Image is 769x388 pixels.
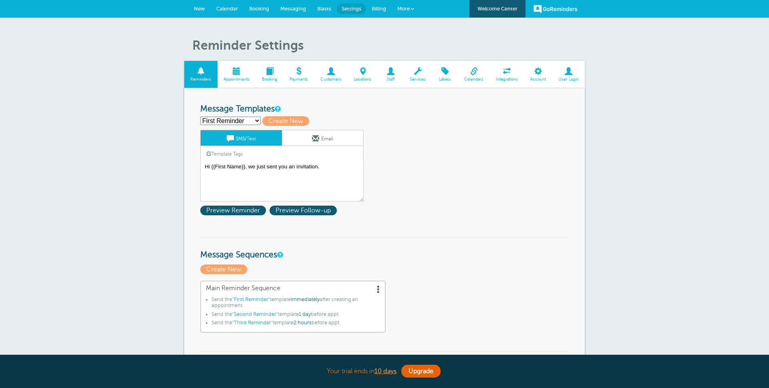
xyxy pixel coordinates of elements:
span: Labels [436,77,454,82]
span: Payments [287,77,310,82]
a: Main Reminder Sequence Send the"First Reminder"templateimmediatelyafter creating an appointment.S... [200,281,386,333]
a: Customers [314,61,348,88]
a: Booking [256,61,284,88]
li: Send the template before appt. [211,320,380,329]
span: "Second Reminder" [232,311,278,317]
a: Calendars [458,61,490,88]
h1: Reminder Settings [192,38,585,53]
a: Email [282,130,363,145]
span: Account [528,77,548,82]
span: User Login [556,77,581,82]
a: Staff [378,61,404,88]
a: Upgrade [401,365,441,378]
a: This is the wording for your reminder and follow-up messages. You can create multiple templates i... [275,106,280,111]
h3: Message Sequences [200,237,569,260]
span: Create New [262,116,309,126]
span: Integrations [494,77,520,82]
span: "First Reminder" [232,297,270,302]
a: 10 days [374,368,397,375]
span: Customers [318,77,344,82]
span: "Third Reminder" [232,320,273,325]
span: More [397,6,410,12]
li: Send the template after creating an appointment. [211,297,380,311]
a: Settings [337,4,366,14]
h3: Reminder Payment Link Options [200,351,569,374]
span: Settings [342,6,361,12]
span: Messaging [280,6,306,12]
a: Preview Reminder [200,207,270,214]
span: Services [408,77,428,82]
span: immediately [291,297,320,302]
a: SMS/Text [201,130,282,145]
span: Calendars [462,77,486,82]
span: New [194,6,205,12]
span: Reminders [188,77,213,82]
a: Labels [432,61,458,88]
div: Your trial ends in . [184,363,585,380]
li: Send the template before appt. [211,311,380,320]
a: Services [404,61,432,88]
span: Create New [200,265,247,274]
h3: Message Templates [200,104,569,114]
a: Payments [283,61,314,88]
span: Staff [382,77,400,82]
textarea: Hi {{First Name}}, we just sent you an invitation. [200,162,364,202]
span: Main Reminder Sequence [206,285,380,292]
span: Appointments [221,77,252,82]
a: Account [524,61,552,88]
span: Blasts [317,6,331,12]
a: Message Sequences allow you to setup multiple reminder schedules that can use different Message T... [277,252,282,257]
span: Calendar [216,6,238,12]
a: Create New [262,117,313,125]
span: 1 day [299,311,311,317]
span: Preview Reminder [200,206,266,215]
a: Locations [348,61,378,88]
span: Billing [372,6,386,12]
a: Create New [200,266,249,273]
span: Booking [249,6,269,12]
span: Preview Follow-up [270,206,337,215]
span: Booking [260,77,280,82]
a: Template Tags [201,146,249,162]
a: User Login [552,61,585,88]
span: 2 hours [294,320,312,325]
a: Integrations [490,61,524,88]
span: Locations [352,77,374,82]
a: Appointments [217,61,256,88]
a: Preview Follow-up [270,207,339,214]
